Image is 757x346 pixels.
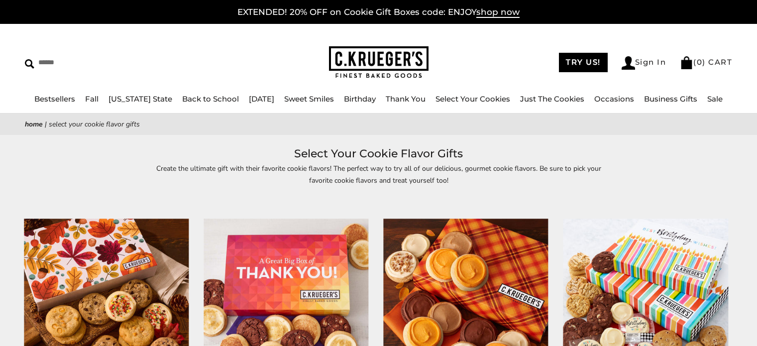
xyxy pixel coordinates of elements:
[622,56,666,70] a: Sign In
[707,94,723,104] a: Sale
[45,119,47,129] span: |
[25,59,34,69] img: Search
[25,119,43,129] a: Home
[249,94,274,104] a: [DATE]
[476,7,520,18] span: shop now
[697,57,703,67] span: 0
[344,94,376,104] a: Birthday
[559,53,608,72] a: TRY US!
[108,94,172,104] a: [US_STATE] State
[644,94,697,104] a: Business Gifts
[284,94,334,104] a: Sweet Smiles
[40,145,717,163] h1: Select Your Cookie Flavor Gifts
[329,46,429,79] img: C.KRUEGER'S
[386,94,426,104] a: Thank You
[237,7,520,18] a: EXTENDED! 20% OFF on Cookie Gift Boxes code: ENJOYshop now
[49,119,140,129] span: Select Your Cookie Flavor Gifts
[594,94,634,104] a: Occasions
[680,57,732,67] a: (0) CART
[34,94,75,104] a: Bestsellers
[182,94,239,104] a: Back to School
[150,163,608,186] p: Create the ultimate gift with their favorite cookie flavors! The perfect way to try all of our de...
[435,94,510,104] a: Select Your Cookies
[85,94,99,104] a: Fall
[25,118,732,130] nav: breadcrumbs
[25,55,193,70] input: Search
[680,56,693,69] img: Bag
[520,94,584,104] a: Just The Cookies
[622,56,635,70] img: Account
